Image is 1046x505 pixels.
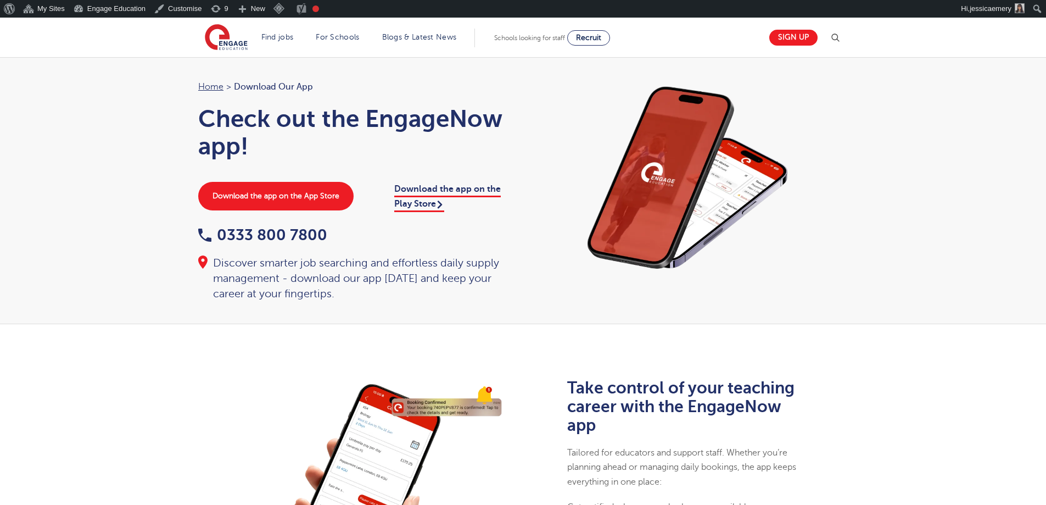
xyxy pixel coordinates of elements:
[769,30,818,46] a: Sign up
[261,33,294,41] a: Find jobs
[234,80,313,94] span: Download our app
[576,34,601,42] span: Recruit
[205,24,248,52] img: Engage Education
[198,256,512,302] div: Discover smarter job searching and effortless daily supply management - download our app [DATE] a...
[312,5,319,12] div: Focus keyphrase not set
[382,33,457,41] a: Blogs & Latest News
[198,105,512,160] h1: Check out the EngageNow app!
[198,182,354,210] a: Download the app on the App Store
[198,82,223,92] a: Home
[198,80,512,94] nav: breadcrumb
[970,4,1011,13] span: jessicaemery
[316,33,359,41] a: For Schools
[567,30,610,46] a: Recruit
[394,184,501,212] a: Download the app on the Play Store
[567,448,796,487] span: Tailored for educators and support staff. Whether you’re planning ahead or managing daily booking...
[226,82,231,92] span: >
[198,226,327,243] a: 0333 800 7800
[567,379,795,435] b: Take control of your teaching career with the EngageNow app
[494,34,565,42] span: Schools looking for staff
